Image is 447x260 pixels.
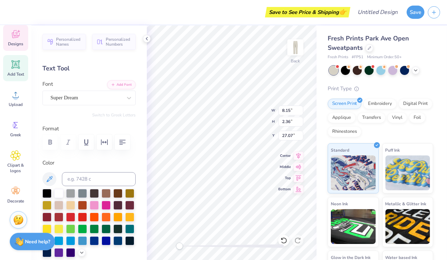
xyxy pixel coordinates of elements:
[407,6,424,19] button: Save
[56,37,82,47] span: Personalized Names
[331,200,348,207] span: Neon Ink
[25,238,50,245] strong: Need help?
[278,153,291,159] span: Center
[106,37,131,47] span: Personalized Numbers
[42,80,53,88] label: Font
[385,209,430,244] img: Metallic & Glitter Ink
[42,125,136,133] label: Format
[92,112,136,118] button: Switch to Greek Letters
[331,155,376,190] img: Standard
[92,34,136,50] button: Personalized Numbers
[352,54,364,60] span: # FP51
[331,146,349,154] span: Standard
[367,54,402,60] span: Minimum Order: 50 +
[409,113,425,123] div: Foil
[328,54,348,60] span: Fresh Prints
[328,34,409,52] span: Fresh Prints Park Ave Open Sweatpants
[278,164,291,170] span: Middle
[399,99,432,109] div: Digital Print
[267,7,349,17] div: Save to See Price & Shipping
[176,243,183,250] div: Accessibility label
[328,99,361,109] div: Screen Print
[42,64,136,73] div: Text Tool
[7,71,24,77] span: Add Text
[352,5,403,19] input: Untitled Design
[278,175,291,181] span: Top
[288,40,302,54] img: Back
[4,162,27,174] span: Clipart & logos
[9,102,23,107] span: Upload
[8,41,23,47] span: Designs
[10,132,21,138] span: Greek
[328,85,433,93] div: Print Type
[7,198,24,204] span: Decorate
[328,127,361,137] div: Rhinestones
[358,113,385,123] div: Transfers
[331,209,376,244] img: Neon Ink
[291,58,300,64] div: Back
[107,80,136,89] button: Add Font
[42,159,136,167] label: Color
[62,172,136,186] input: e.g. 7428 c
[328,113,356,123] div: Applique
[278,186,291,192] span: Bottom
[385,200,426,207] span: Metallic & Glitter Ink
[339,8,346,16] span: 👉
[42,34,86,50] button: Personalized Names
[385,155,430,190] img: Puff Ink
[364,99,397,109] div: Embroidery
[385,146,400,154] span: Puff Ink
[388,113,407,123] div: Vinyl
